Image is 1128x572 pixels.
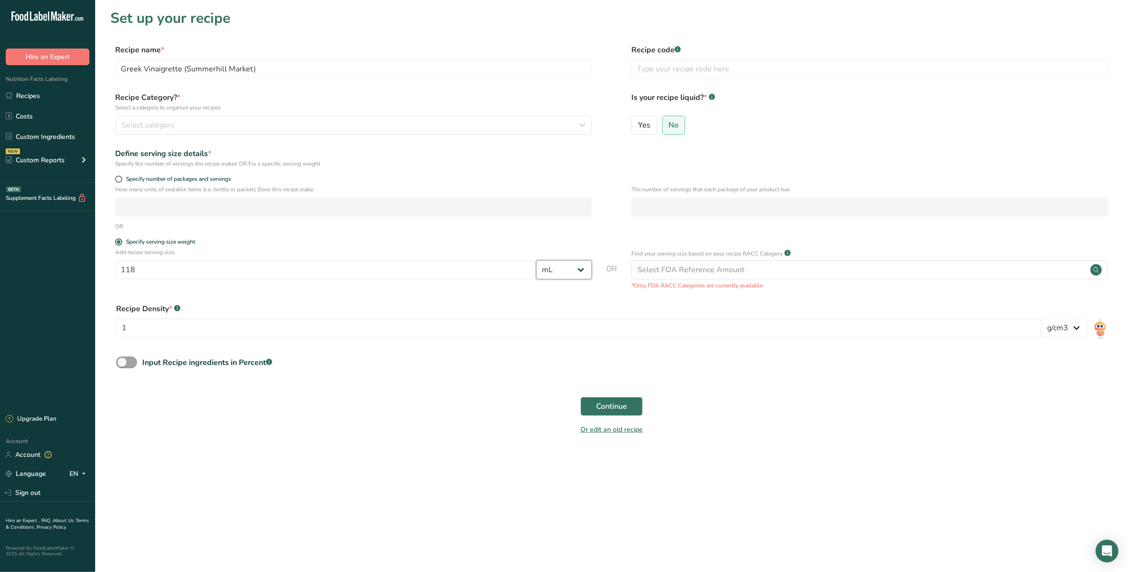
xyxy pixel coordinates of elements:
[6,517,39,524] a: Hire an Expert .
[115,222,123,231] div: OR
[116,303,1041,315] div: Recipe Density
[142,357,272,368] div: Input Recipe ingredients in Percent
[580,397,643,416] button: Continue
[1093,318,1107,340] img: ai-bot.1dcbe71.gif
[53,517,76,524] a: About Us .
[596,401,627,412] span: Continue
[115,44,592,56] label: Recipe name
[41,517,53,524] a: FAQ .
[6,49,89,65] button: Hire an Expert
[6,187,21,192] div: BETA
[115,148,592,159] div: Define serving size details
[6,465,46,482] a: Language
[37,524,66,531] a: Privacy Policy
[115,59,592,79] input: Type your recipe name here
[115,260,536,279] input: Type your serving size here
[6,155,65,165] div: Custom Reports
[638,264,745,276] div: Select FDA Reference Amount
[6,545,89,557] div: Powered By FoodLabelMaker © 2025 All Rights Reserved
[631,59,1108,79] input: Type your recipe code here
[122,176,231,183] span: Specify number of packages and servings
[631,44,1108,56] label: Recipe code
[606,263,617,290] span: OR
[121,119,175,131] span: Select category
[115,92,592,112] label: Recipe Category?
[669,120,679,130] span: No
[638,120,650,130] span: Yes
[115,185,592,194] p: How many units of sealable items (i.e. bottle or packet) Does this recipe make.
[6,148,20,154] div: NEW
[126,238,195,246] div: Specify serving size weight
[1096,540,1118,562] div: Open Intercom Messenger
[6,517,89,531] a: Terms & Conditions .
[631,281,1108,290] p: *Only FDA RACC Categories are currently available
[69,468,89,480] div: EN
[115,159,592,168] div: Specify the number of servings the recipe makes OR Fix a specific serving weight
[115,103,592,112] p: Select a category to organize your recipes
[110,8,1113,29] h1: Set up your recipe
[631,249,783,258] p: Find your serving size based on your recipe RACC Category
[631,185,1108,194] p: The number of servings that each package of your product has.
[116,318,1041,337] input: Type your density here
[580,425,643,434] a: Or edit an old recipe
[115,116,592,135] button: Select category
[115,248,592,256] p: Add recipe serving size.
[631,92,1108,112] label: Is your recipe liquid?
[6,414,56,424] div: Upgrade Plan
